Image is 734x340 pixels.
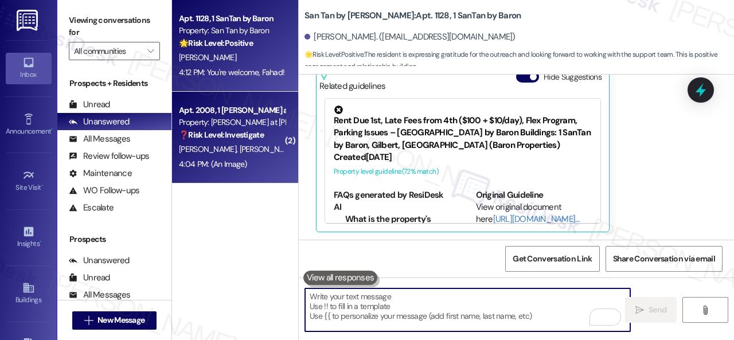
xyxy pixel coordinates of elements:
[6,53,52,84] a: Inbox
[179,38,253,48] strong: 🌟 Risk Level: Positive
[179,130,264,140] strong: ❓ Risk Level: Investigate
[179,104,285,116] div: Apt. 2008, 1 [PERSON_NAME] at [PERSON_NAME]
[69,167,132,179] div: Maintenance
[179,67,284,77] div: 4:12 PM: You're welcome, Fahad!
[649,304,666,316] span: Send
[6,166,52,197] a: Site Visit •
[69,99,110,111] div: Unread
[179,116,285,128] div: Property: [PERSON_NAME] at [PERSON_NAME]
[69,272,110,284] div: Unread
[51,126,53,134] span: •
[69,116,130,128] div: Unanswered
[304,50,364,59] strong: 🌟 Risk Level: Positive
[69,202,114,214] div: Escalate
[613,253,715,265] span: Share Conversation via email
[179,144,240,154] span: [PERSON_NAME]
[69,289,130,301] div: All Messages
[84,316,93,325] i: 
[625,297,677,323] button: Send
[57,77,171,89] div: Prospects + Residents
[493,213,580,225] a: [URL][DOMAIN_NAME]…
[69,185,139,197] div: WO Follow-ups
[505,246,599,272] button: Get Conversation Link
[304,31,516,43] div: [PERSON_NAME]. ([EMAIL_ADDRESS][DOMAIN_NAME])
[69,150,149,162] div: Review follow-ups
[476,201,592,226] div: View original document here
[179,52,236,62] span: [PERSON_NAME]
[69,255,130,267] div: Unanswered
[179,25,285,37] div: Property: San Tan by Baron
[41,182,43,190] span: •
[97,314,145,326] span: New Message
[334,151,592,163] div: Created [DATE]
[179,159,247,169] div: 4:04 PM: (An Image)
[513,253,592,265] span: Get Conversation Link
[476,189,544,201] b: Original Guideline
[319,71,386,92] div: Related guidelines
[69,11,160,42] label: Viewing conversations for
[304,10,521,22] b: San Tan by [PERSON_NAME]: Apt. 1128, 1 SanTan by Baron
[69,133,130,145] div: All Messages
[74,42,142,60] input: All communities
[72,311,157,330] button: New Message
[334,105,592,151] div: Rent Due 1st, Late Fees from 4th ($100 + $10/day), Flex Program, Parking Issues – [GEOGRAPHIC_DAT...
[6,222,52,253] a: Insights •
[147,46,154,56] i: 
[334,166,592,178] div: Property level guideline ( 72 % match)
[701,306,709,315] i: 
[179,13,285,25] div: Apt. 1128, 1 SanTan by Baron
[345,213,450,250] li: What is the property's emergency contact number?
[40,238,41,246] span: •
[304,49,734,73] span: : The resident is expressing gratitude for the outreach and looking forward to working with the s...
[17,10,40,31] img: ResiDesk Logo
[57,233,171,245] div: Prospects
[544,71,602,83] label: Hide Suggestions
[6,278,52,309] a: Buildings
[635,306,644,315] i: 
[606,246,723,272] button: Share Conversation via email
[334,189,444,213] b: FAQs generated by ResiDesk AI
[240,144,300,154] span: [PERSON_NAME]
[305,288,630,331] textarea: To enrich screen reader interactions, please activate Accessibility in Grammarly extension settings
